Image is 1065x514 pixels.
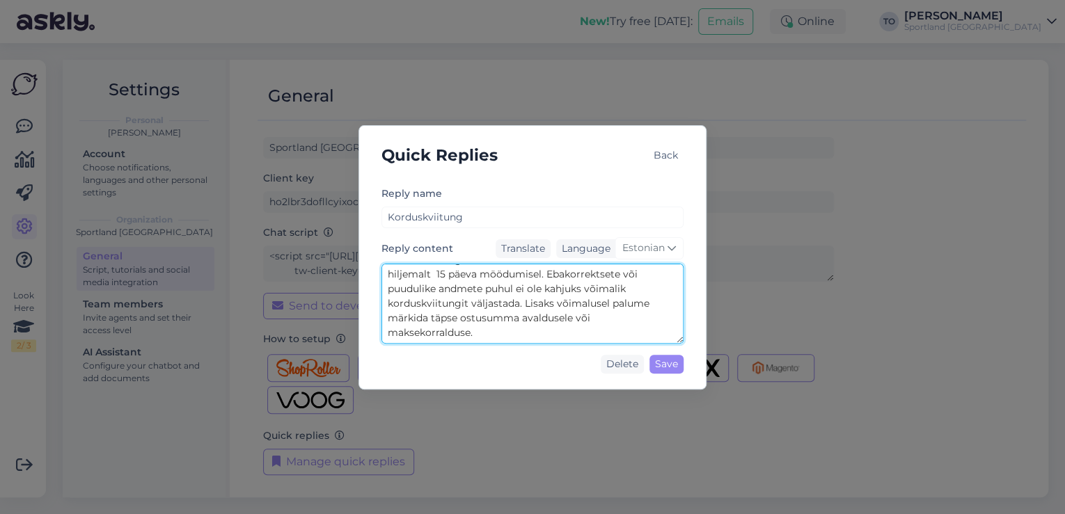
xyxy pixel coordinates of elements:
[649,355,684,374] div: Save
[381,207,684,228] input: Add reply name
[496,239,551,258] div: Translate
[381,241,453,256] label: Reply content
[622,241,665,256] span: Estonian
[648,146,684,165] div: Back
[556,241,610,256] div: Language
[601,355,644,374] div: Delete
[381,186,442,201] label: Reply name
[381,143,498,168] h5: Quick Replies
[381,264,684,344] textarea: Palun täitke avaldus [URL][DOMAIN_NAME] . Kui saadetud avaldus on täidetud korrektselt, siis välj...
